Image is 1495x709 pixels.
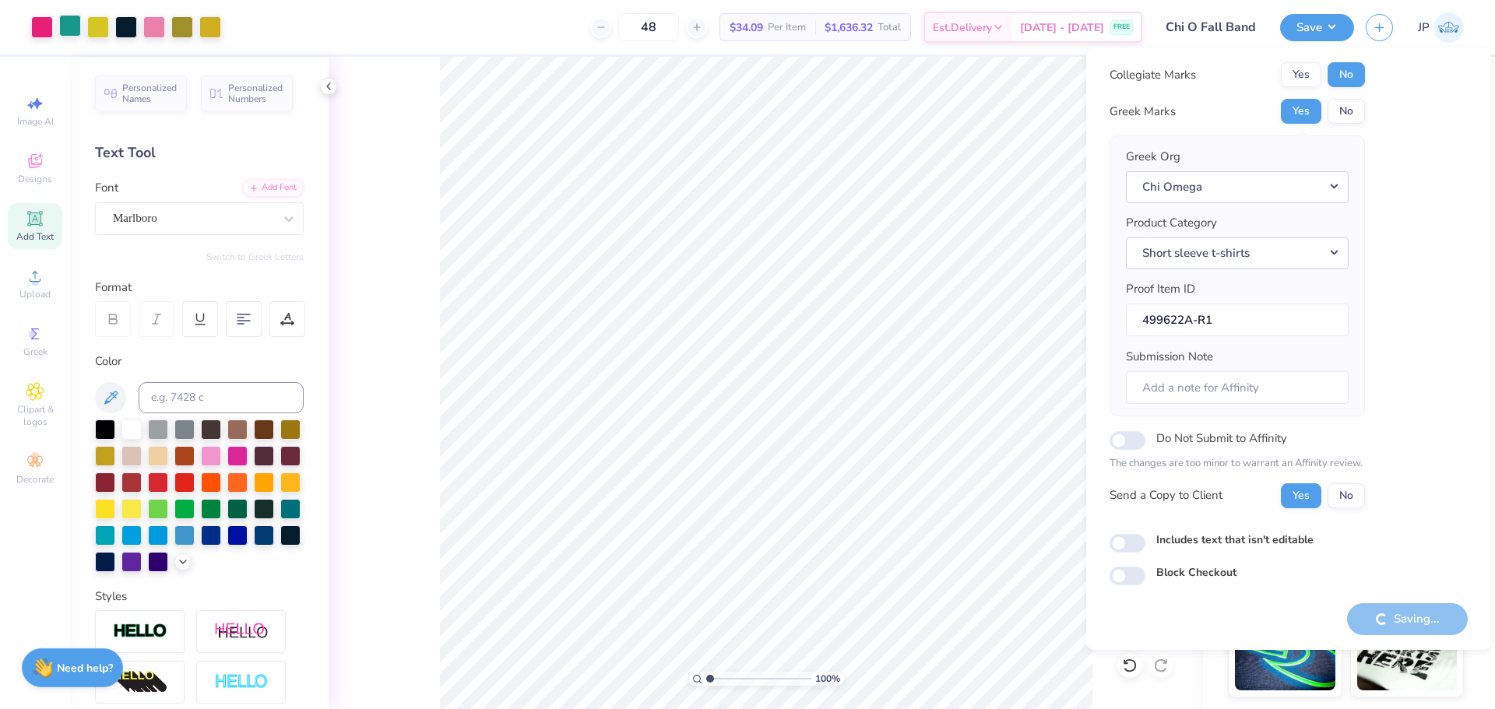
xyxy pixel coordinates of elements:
button: Yes [1281,483,1321,508]
div: Format [95,279,305,297]
span: 100 % [815,672,840,686]
label: Proof Item ID [1126,280,1195,298]
label: Font [95,179,118,197]
div: Text Tool [95,142,304,163]
div: Add Font [242,179,304,197]
label: Block Checkout [1156,564,1236,581]
span: Decorate [16,473,54,486]
span: Greek [23,346,47,358]
input: Add a note for Affinity [1126,371,1349,405]
button: Yes [1281,99,1321,124]
button: Save [1280,14,1354,41]
span: Per Item [768,19,806,36]
span: Add Text [16,230,54,243]
img: Water based Ink [1357,612,1458,690]
button: Switch to Greek Letters [206,251,304,263]
span: FREE [1113,22,1130,33]
span: Est. Delivery [933,19,992,36]
strong: Need help? [57,661,113,676]
span: $1,636.32 [825,19,873,36]
button: Yes [1281,62,1321,87]
span: JP [1418,19,1430,37]
div: Styles [95,588,304,605]
span: Designs [18,173,52,185]
input: Untitled Design [1154,12,1268,43]
a: JP [1418,12,1464,43]
span: Upload [19,288,51,300]
label: Submission Note [1126,348,1213,366]
span: $34.09 [730,19,763,36]
button: No [1328,99,1365,124]
div: Greek Marks [1110,103,1176,121]
span: Personalized Numbers [228,82,283,104]
span: Clipart & logos [8,403,62,428]
div: Collegiate Marks [1110,66,1196,84]
button: Short sleeve t-shirts [1126,237,1349,269]
img: Negative Space [214,673,269,691]
span: Personalized Names [122,82,178,104]
button: Chi Omega [1126,171,1349,203]
p: The changes are too minor to warrant an Affinity review. [1110,456,1365,472]
img: Shadow [214,622,269,641]
label: Includes text that isn't editable [1156,532,1314,548]
div: Color [95,353,304,370]
div: Send a Copy to Client [1110,486,1222,504]
input: e.g. 7428 c [139,382,304,413]
img: 3d Illusion [113,670,167,695]
span: Image AI [17,115,54,128]
label: Greek Org [1126,148,1180,166]
button: No [1328,62,1365,87]
label: Do Not Submit to Affinity [1156,428,1287,448]
img: Stroke [113,623,167,641]
span: Total [878,19,901,36]
span: [DATE] - [DATE] [1020,19,1104,36]
label: Product Category [1126,214,1217,232]
img: John Paul Torres [1433,12,1464,43]
button: No [1328,483,1365,508]
input: – – [618,13,679,41]
img: Glow in the Dark Ink [1235,612,1335,690]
